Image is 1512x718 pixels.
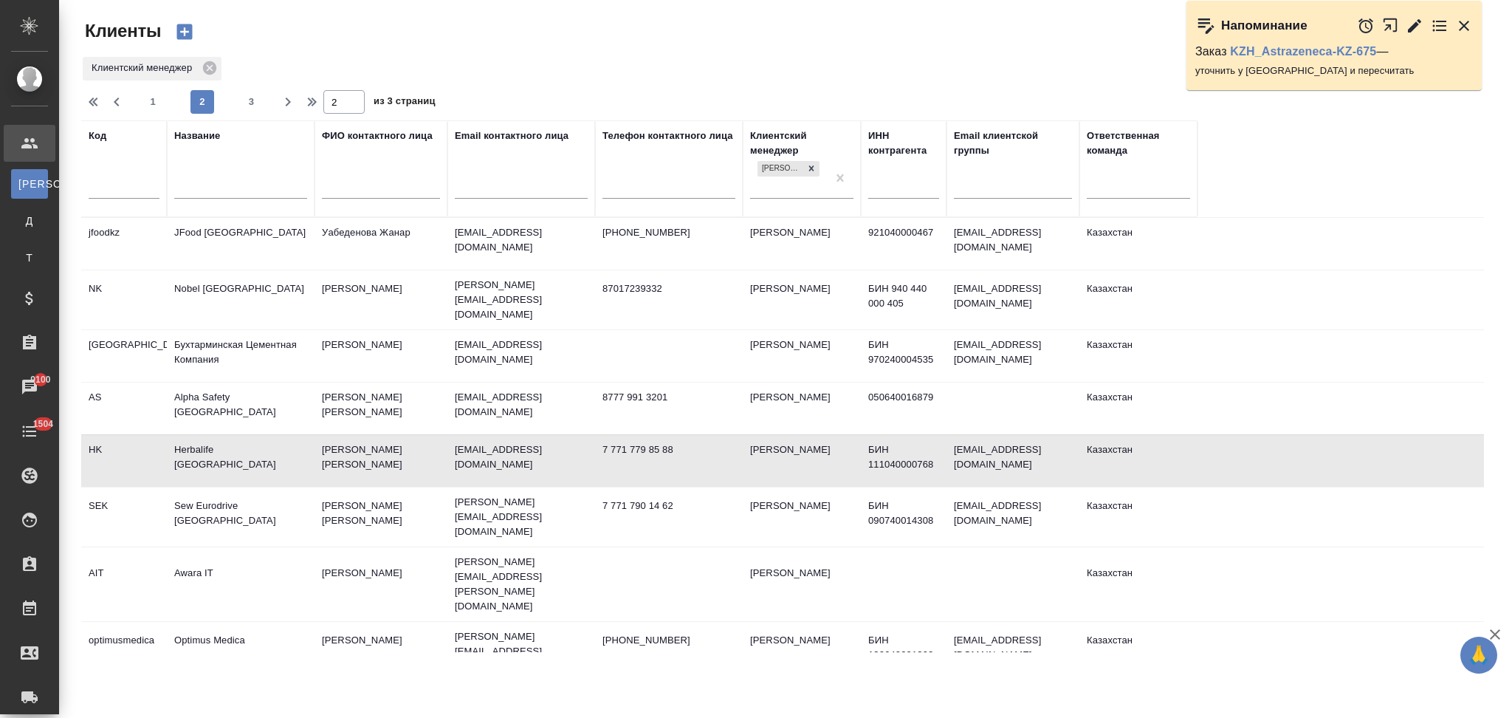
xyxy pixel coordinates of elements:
[4,369,55,406] a: 9100
[602,281,735,296] p: 87017239332
[1079,330,1197,382] td: Казахстан
[743,491,861,543] td: [PERSON_NAME]
[1087,129,1190,158] div: Ответственная команда
[1230,45,1376,58] a: KZH_Astrazeneca-KZ-675
[167,218,315,270] td: JFood [GEOGRAPHIC_DATA]
[1195,64,1473,78] p: уточнить у [GEOGRAPHIC_DATA] и пересчитать
[18,213,41,228] span: Д
[167,435,315,487] td: Herbalife [GEOGRAPHIC_DATA]
[240,90,264,114] button: 3
[18,250,41,265] span: Т
[81,19,161,43] span: Клиенты
[1221,18,1307,33] p: Напоминание
[141,95,165,109] span: 1
[861,435,946,487] td: БИН 111040000768
[374,92,436,114] span: из 3 страниц
[954,129,1072,158] div: Email клиентской группы
[167,274,315,326] td: Nobel [GEOGRAPHIC_DATA]
[1079,274,1197,326] td: Казахстан
[743,626,861,677] td: [PERSON_NAME]
[455,442,588,472] p: [EMAIL_ADDRESS][DOMAIN_NAME]
[315,491,447,543] td: [PERSON_NAME] [PERSON_NAME]
[1079,491,1197,543] td: Казахстан
[1460,637,1497,674] button: 🙏
[81,274,167,326] td: NK
[322,129,433,143] div: ФИО контактного лица
[861,626,946,677] td: БИН 130640001392
[602,633,735,648] p: [PHONE_NUMBER]
[1079,626,1197,677] td: Казахстан
[1195,44,1473,59] p: Заказ —
[743,558,861,610] td: [PERSON_NAME]
[1079,435,1197,487] td: Казахстан
[81,491,167,543] td: SEK
[602,129,733,143] div: Телефон контактного лица
[1431,17,1449,35] button: Перейти в todo
[750,129,853,158] div: Клиентский менеджер
[455,278,588,322] p: [PERSON_NAME][EMAIL_ADDRESS][DOMAIN_NAME]
[602,499,735,513] p: 7 771 790 14 62
[11,169,48,199] a: [PERSON_NAME]
[315,558,447,610] td: [PERSON_NAME]
[18,177,41,191] span: [PERSON_NAME]
[167,383,315,434] td: Alpha Safety [GEOGRAPHIC_DATA]
[1079,218,1197,270] td: Казахстан
[167,491,315,543] td: Sew Eurodrive [GEOGRAPHIC_DATA]
[946,435,1079,487] td: [EMAIL_ADDRESS][DOMAIN_NAME]
[757,161,803,177] div: [PERSON_NAME]
[455,390,588,420] p: [EMAIL_ADDRESS][DOMAIN_NAME]
[861,330,946,382] td: БИН 970240004535
[455,129,568,143] div: Email контактного лица
[946,330,1079,382] td: [EMAIL_ADDRESS][DOMAIN_NAME]
[315,330,447,382] td: [PERSON_NAME]
[743,330,861,382] td: [PERSON_NAME]
[743,383,861,434] td: [PERSON_NAME]
[4,413,55,450] a: 1504
[861,383,946,434] td: 050640016879
[455,555,588,614] p: [PERSON_NAME][EMAIL_ADDRESS][PERSON_NAME][DOMAIN_NAME]
[81,218,167,270] td: jfoodkz
[756,160,821,178] div: Асланукова Сати
[946,491,1079,543] td: [EMAIL_ADDRESS][DOMAIN_NAME]
[167,626,315,677] td: Optimus Medica
[24,417,62,431] span: 1504
[21,372,59,387] span: 9100
[602,225,735,240] p: [PHONE_NUMBER]
[81,330,167,382] td: [GEOGRAPHIC_DATA]
[602,390,735,405] p: 8777 991 3201
[89,129,106,143] div: Код
[861,491,946,543] td: БИН 090740014308
[861,274,946,326] td: БИН 940 440 000 405
[455,225,588,255] p: [EMAIL_ADDRESS][DOMAIN_NAME]
[81,558,167,610] td: AIT
[315,383,447,434] td: [PERSON_NAME] [PERSON_NAME]
[1079,383,1197,434] td: Казахстан
[1357,17,1375,35] button: Отложить
[315,435,447,487] td: [PERSON_NAME] [PERSON_NAME]
[11,206,48,236] a: Д
[455,629,588,674] p: [PERSON_NAME][EMAIL_ADDRESS][DOMAIN_NAME]
[743,218,861,270] td: [PERSON_NAME]
[315,218,447,270] td: Уабеденова Жанар
[868,129,939,158] div: ИНН контрагента
[240,95,264,109] span: 3
[81,435,167,487] td: HK
[315,274,447,326] td: [PERSON_NAME]
[315,626,447,677] td: [PERSON_NAME]
[81,626,167,677] td: optimusmedica
[946,626,1079,677] td: [EMAIL_ADDRESS][DOMAIN_NAME]
[81,383,167,434] td: AS
[1455,17,1473,35] button: Закрыть
[83,57,221,81] div: Клиентский менеджер
[11,243,48,273] a: Т
[92,61,197,75] p: Клиентский менеджер
[946,218,1079,270] td: [EMAIL_ADDRESS][DOMAIN_NAME]
[946,274,1079,326] td: [EMAIL_ADDRESS][DOMAIN_NAME]
[743,435,861,487] td: [PERSON_NAME]
[167,330,315,382] td: Бухтарминская Цементная Компания
[1466,640,1491,671] span: 🙏
[167,558,315,610] td: Awara IT
[1382,10,1399,41] button: Открыть в новой вкладке
[1079,558,1197,610] td: Казахстан
[1406,17,1423,35] button: Редактировать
